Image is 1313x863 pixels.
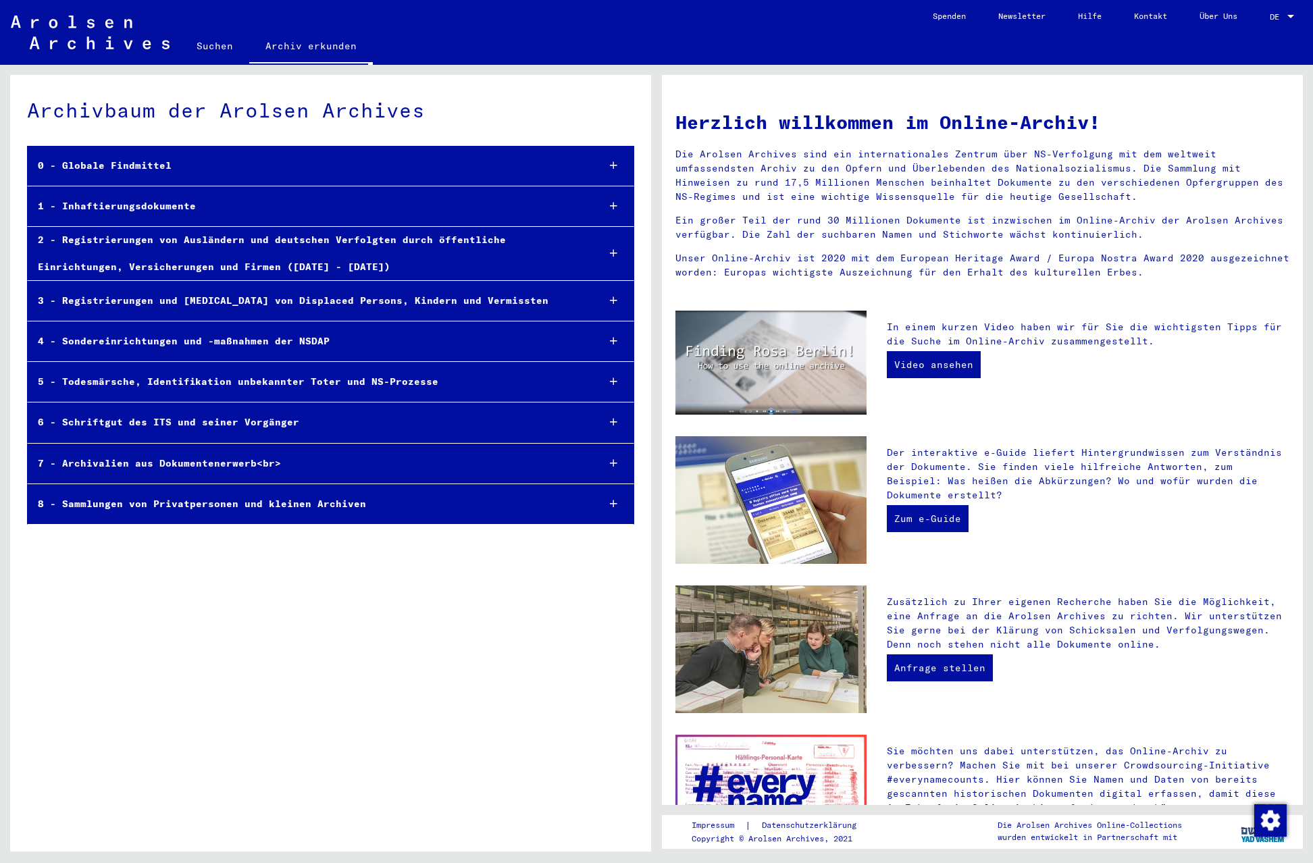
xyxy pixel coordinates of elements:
div: Archivbaum der Arolsen Archives [27,95,634,126]
div: 7 - Archivalien aus Dokumentenerwerb<br> [28,450,587,477]
div: 4 - Sondereinrichtungen und -maßnahmen der NSDAP [28,328,587,355]
p: Die Arolsen Archives Online-Collections [998,819,1182,831]
a: Suchen [180,30,249,62]
a: Anfrage stellen [887,654,993,681]
a: Datenschutzerklärung [751,818,873,833]
p: Ein großer Teil der rund 30 Millionen Dokumente ist inzwischen im Online-Archiv der Arolsen Archi... [675,213,1289,242]
div: 6 - Schriftgut des ITS und seiner Vorgänger [28,409,587,436]
span: DE [1270,12,1285,22]
p: Copyright © Arolsen Archives, 2021 [692,833,873,845]
a: Impressum [692,818,745,833]
img: eguide.jpg [675,436,867,564]
img: yv_logo.png [1238,814,1289,848]
div: 1 - Inhaftierungsdokumente [28,193,587,219]
a: Zum e-Guide [887,505,969,532]
div: 0 - Globale Findmittel [28,153,587,179]
div: Zustimmung ändern [1254,804,1286,836]
p: wurden entwickelt in Partnerschaft mit [998,831,1182,843]
a: Archiv erkunden [249,30,373,65]
img: video.jpg [675,311,867,415]
p: Der interaktive e-Guide liefert Hintergrundwissen zum Verständnis der Dokumente. Sie finden viele... [887,446,1289,502]
div: | [692,818,873,833]
p: Zusätzlich zu Ihrer eigenen Recherche haben Sie die Möglichkeit, eine Anfrage an die Arolsen Arch... [887,595,1289,652]
div: 2 - Registrierungen von Ausländern und deutschen Verfolgten durch öffentliche Einrichtungen, Vers... [28,227,587,280]
p: In einem kurzen Video haben wir für Sie die wichtigsten Tipps für die Suche im Online-Archiv zusa... [887,320,1289,348]
a: Video ansehen [887,351,981,378]
p: Die Arolsen Archives sind ein internationales Zentrum über NS-Verfolgung mit dem weltweit umfasse... [675,147,1289,204]
p: Sie möchten uns dabei unterstützen, das Online-Archiv zu verbessern? Machen Sie mit bei unserer C... [887,744,1289,815]
img: Zustimmung ändern [1254,804,1287,837]
img: inquiries.jpg [675,585,867,713]
div: 8 - Sammlungen von Privatpersonen und kleinen Archiven [28,491,587,517]
img: Arolsen_neg.svg [11,16,170,49]
p: Unser Online-Archiv ist 2020 mit dem European Heritage Award / Europa Nostra Award 2020 ausgezeic... [675,251,1289,280]
div: 5 - Todesmärsche, Identifikation unbekannter Toter und NS-Prozesse [28,369,587,395]
div: 3 - Registrierungen und [MEDICAL_DATA] von Displaced Persons, Kindern und Vermissten [28,288,587,314]
h1: Herzlich willkommen im Online-Archiv! [675,108,1289,136]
